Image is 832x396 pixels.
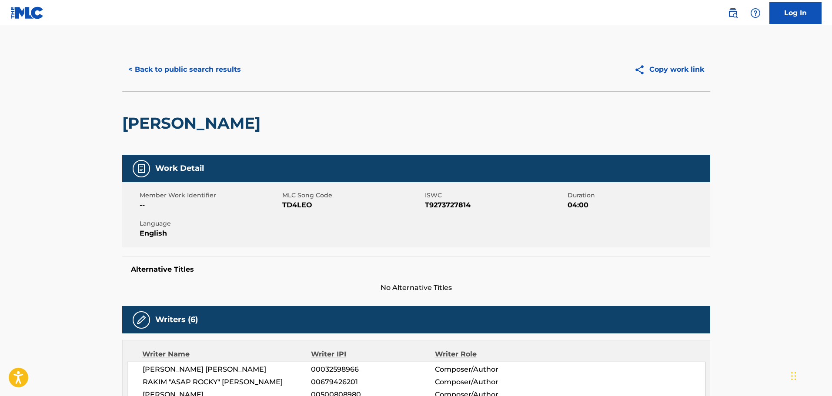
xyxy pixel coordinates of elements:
h2: [PERSON_NAME] [122,113,265,133]
span: Duration [568,191,708,200]
span: ISWC [425,191,565,200]
span: No Alternative Titles [122,283,710,293]
span: Member Work Identifier [140,191,280,200]
span: TD4LEO [282,200,423,210]
span: RAKIM "ASAP ROCKY" [PERSON_NAME] [143,377,311,387]
h5: Alternative Titles [131,265,702,274]
span: -- [140,200,280,210]
span: 00679426201 [311,377,434,387]
button: Copy work link [628,59,710,80]
span: MLC Song Code [282,191,423,200]
img: help [750,8,761,18]
a: Public Search [724,4,742,22]
h5: Writers (6) [155,315,198,325]
span: 04:00 [568,200,708,210]
h5: Work Detail [155,163,204,173]
span: 00032598966 [311,364,434,375]
span: Language [140,219,280,228]
img: Work Detail [136,163,147,174]
button: < Back to public search results [122,59,247,80]
div: Writer Role [435,349,548,359]
img: Writers [136,315,147,325]
span: T9273727814 [425,200,565,210]
iframe: Chat Widget [789,354,832,396]
div: Help [747,4,764,22]
span: Composer/Author [435,364,548,375]
span: [PERSON_NAME] [PERSON_NAME] [143,364,311,375]
a: Log In [769,2,822,24]
div: Writer IPI [311,349,435,359]
div: Writer Name [142,349,311,359]
div: Drag [791,363,796,389]
span: English [140,228,280,239]
img: Copy work link [634,64,649,75]
img: MLC Logo [10,7,44,19]
img: search [728,8,738,18]
span: Composer/Author [435,377,548,387]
